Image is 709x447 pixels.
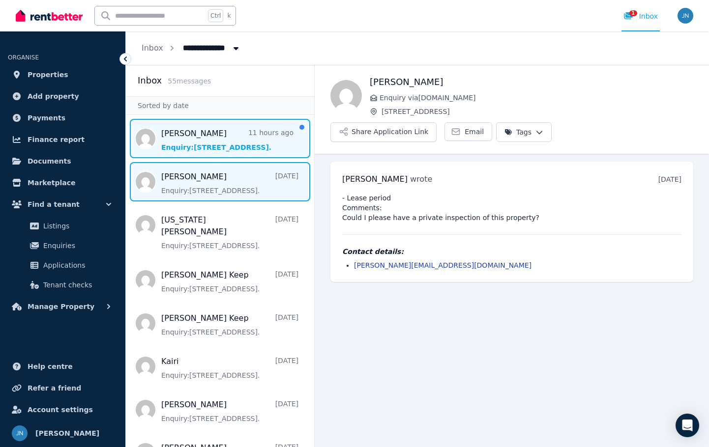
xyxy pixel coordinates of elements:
nav: Breadcrumb [126,31,257,65]
span: [PERSON_NAME] [342,174,408,184]
div: Inbox [623,11,658,21]
span: Tenant checks [43,279,110,291]
a: Applications [12,255,114,275]
h1: [PERSON_NAME] [370,75,693,89]
span: 55 message s [168,77,211,85]
a: Finance report [8,130,118,149]
a: [PERSON_NAME] Keep[DATE]Enquiry:[STREET_ADDRESS]. [161,269,298,294]
a: [US_STATE][PERSON_NAME][DATE]Enquiry:[STREET_ADDRESS]. [161,214,298,251]
a: Tenant checks [12,275,114,295]
span: wrote [410,174,432,184]
span: k [227,12,231,20]
a: Help centre [8,357,118,376]
a: [PERSON_NAME] Keep[DATE]Enquiry:[STREET_ADDRESS]. [161,312,298,337]
img: Jason Nissen [678,8,693,24]
a: Listings [12,216,114,236]
a: [PERSON_NAME]11 hours agoEnquiry:[STREET_ADDRESS]. [161,128,294,152]
a: Inbox [142,43,163,53]
h4: Contact details: [342,247,681,256]
span: [PERSON_NAME] [35,427,99,439]
span: Help centre [28,361,73,372]
span: Add property [28,90,79,102]
span: Account settings [28,404,93,416]
time: [DATE] [658,175,681,183]
span: Tags [504,127,532,137]
a: Kairi[DATE]Enquiry:[STREET_ADDRESS]. [161,356,298,380]
span: Applications [43,259,110,271]
span: Documents [28,155,71,167]
span: Listings [43,220,110,232]
a: [PERSON_NAME][DATE]Enquiry:[STREET_ADDRESS]. [161,399,298,423]
a: Properties [8,65,118,84]
button: Manage Property [8,297,118,316]
span: Enquiries [43,240,110,251]
a: Add property [8,86,118,106]
a: Refer a friend [8,378,118,398]
span: Marketplace [28,177,75,189]
button: Find a tenant [8,195,118,214]
span: Email [465,127,484,137]
span: Refer a friend [28,382,81,394]
span: Payments [28,112,65,124]
a: Enquiries [12,236,114,255]
span: Ctrl [208,9,223,22]
span: [STREET_ADDRESS] [382,107,693,116]
div: Open Intercom Messenger [676,414,699,437]
a: Account settings [8,400,118,419]
span: Enquiry via [DOMAIN_NAME] [380,93,693,103]
button: Tags [496,122,552,142]
button: Share Application Link [330,122,437,142]
a: Email [444,122,492,141]
a: Payments [8,108,118,128]
span: Manage Property [28,301,94,312]
h2: Inbox [138,74,162,87]
pre: - Lease period Comments: Could I please have a private inspection of this property? [342,193,681,223]
img: RentBetter [16,8,83,23]
a: Documents [8,151,118,171]
span: Find a tenant [28,198,80,210]
img: Sachin Sharma [330,80,362,112]
span: ORGANISE [8,54,39,61]
a: Marketplace [8,173,118,193]
img: Jason Nissen [12,425,28,441]
span: Properties [28,69,68,81]
span: Finance report [28,134,85,145]
div: Sorted by date [126,96,314,115]
a: [PERSON_NAME][DATE]Enquiry:[STREET_ADDRESS]. [161,171,298,196]
span: 1 [629,10,637,16]
a: [PERSON_NAME][EMAIL_ADDRESS][DOMAIN_NAME] [354,261,532,269]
